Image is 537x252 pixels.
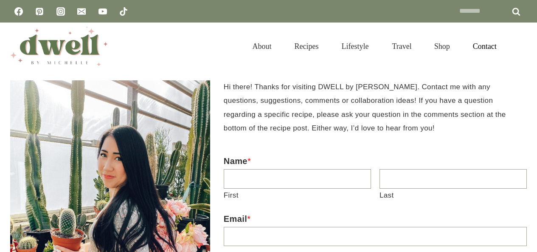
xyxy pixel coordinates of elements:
[10,27,108,66] img: DWELL by michelle
[380,189,527,202] label: Last
[224,153,527,169] label: Name
[283,31,330,61] a: Recipes
[94,3,111,20] a: YouTube
[224,189,371,202] label: First
[461,31,508,61] a: Contact
[73,3,90,20] a: Email
[512,39,527,54] button: View Search Form
[115,3,132,20] a: TikTok
[52,3,69,20] a: Instagram
[224,80,527,135] p: Hi there! Thanks for visiting DWELL by [PERSON_NAME]. Contact me with any questions, suggestions,...
[241,31,508,61] nav: Primary Navigation
[241,31,283,61] a: About
[423,31,461,61] a: Shop
[10,3,27,20] a: Facebook
[380,31,423,61] a: Travel
[31,3,48,20] a: Pinterest
[224,211,527,227] label: Email
[330,31,380,61] a: Lifestyle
